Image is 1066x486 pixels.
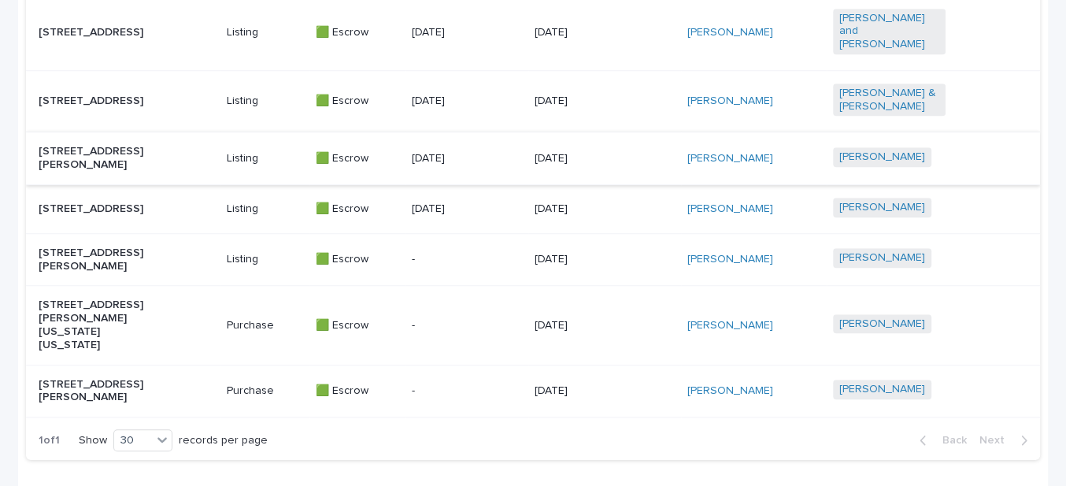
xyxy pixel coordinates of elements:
p: Listing [227,26,302,39]
p: 1 of 1 [26,421,72,460]
a: [PERSON_NAME] [687,26,773,39]
a: [PERSON_NAME] and [PERSON_NAME] [839,12,939,51]
p: 🟩 Escrow [316,202,400,216]
p: [STREET_ADDRESS][PERSON_NAME] [39,378,151,405]
p: [DATE] [535,253,647,266]
tr: [STREET_ADDRESS][PERSON_NAME][US_STATE][US_STATE]Purchase🟩 Escrow-[DATE][PERSON_NAME] [PERSON_NAME] [26,286,1039,365]
p: [STREET_ADDRESS][PERSON_NAME] [39,247,151,273]
a: [PERSON_NAME] [839,150,925,164]
p: 🟩 Escrow [316,319,400,332]
p: Purchase [227,384,302,398]
p: - [412,384,522,398]
p: [DATE] [535,319,647,332]
p: Listing [227,95,302,108]
tr: [STREET_ADDRESS][PERSON_NAME]Listing🟩 Escrow-[DATE][PERSON_NAME] [PERSON_NAME] [26,233,1039,286]
tr: [STREET_ADDRESS][PERSON_NAME]Purchase🟩 Escrow-[DATE][PERSON_NAME] [PERSON_NAME] [26,365,1039,417]
p: [DATE] [535,26,647,39]
p: [DATE] [412,202,522,216]
a: [PERSON_NAME] [687,319,773,332]
p: [DATE] [412,152,522,165]
button: Next [973,433,1040,447]
p: records per page [179,434,268,447]
p: Purchase [227,319,302,332]
button: Back [907,433,973,447]
p: Listing [227,202,302,216]
p: 🟩 Escrow [316,152,400,165]
p: 🟩 Escrow [316,253,400,266]
tr: [STREET_ADDRESS]Listing🟩 Escrow[DATE][DATE][PERSON_NAME] [PERSON_NAME] [26,185,1039,234]
p: Listing [227,152,302,165]
p: [STREET_ADDRESS] [39,202,151,216]
p: [STREET_ADDRESS] [39,26,151,39]
p: [DATE] [412,26,522,39]
a: [PERSON_NAME] [839,201,925,214]
p: Show [79,434,107,447]
p: [STREET_ADDRESS][PERSON_NAME][US_STATE][US_STATE] [39,299,151,351]
tr: [STREET_ADDRESS][PERSON_NAME]Listing🟩 Escrow[DATE][DATE][PERSON_NAME] [PERSON_NAME] [26,132,1039,185]
p: 🟩 Escrow [316,95,400,108]
p: 🟩 Escrow [316,384,400,398]
div: 30 [114,432,152,449]
a: [PERSON_NAME] [839,317,925,331]
a: [PERSON_NAME] [687,202,773,216]
p: - [412,319,522,332]
span: Back [933,435,967,446]
a: [PERSON_NAME] [839,383,925,396]
p: [STREET_ADDRESS][PERSON_NAME] [39,145,151,172]
span: Next [979,435,1014,446]
p: Listing [227,253,302,266]
p: [STREET_ADDRESS] [39,95,151,108]
a: [PERSON_NAME] & [PERSON_NAME] [839,87,939,113]
p: [DATE] [535,152,647,165]
a: [PERSON_NAME] [687,95,773,108]
p: [DATE] [535,384,647,398]
a: [PERSON_NAME] [839,251,925,265]
p: [DATE] [535,202,647,216]
a: [PERSON_NAME] [687,152,773,165]
a: [PERSON_NAME] [687,253,773,266]
p: [DATE] [535,95,647,108]
p: - [412,253,522,266]
a: [PERSON_NAME] [687,384,773,398]
tr: [STREET_ADDRESS]Listing🟩 Escrow[DATE][DATE][PERSON_NAME] [PERSON_NAME] & [PERSON_NAME] [26,70,1039,132]
p: [DATE] [412,95,522,108]
p: 🟩 Escrow [316,26,400,39]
